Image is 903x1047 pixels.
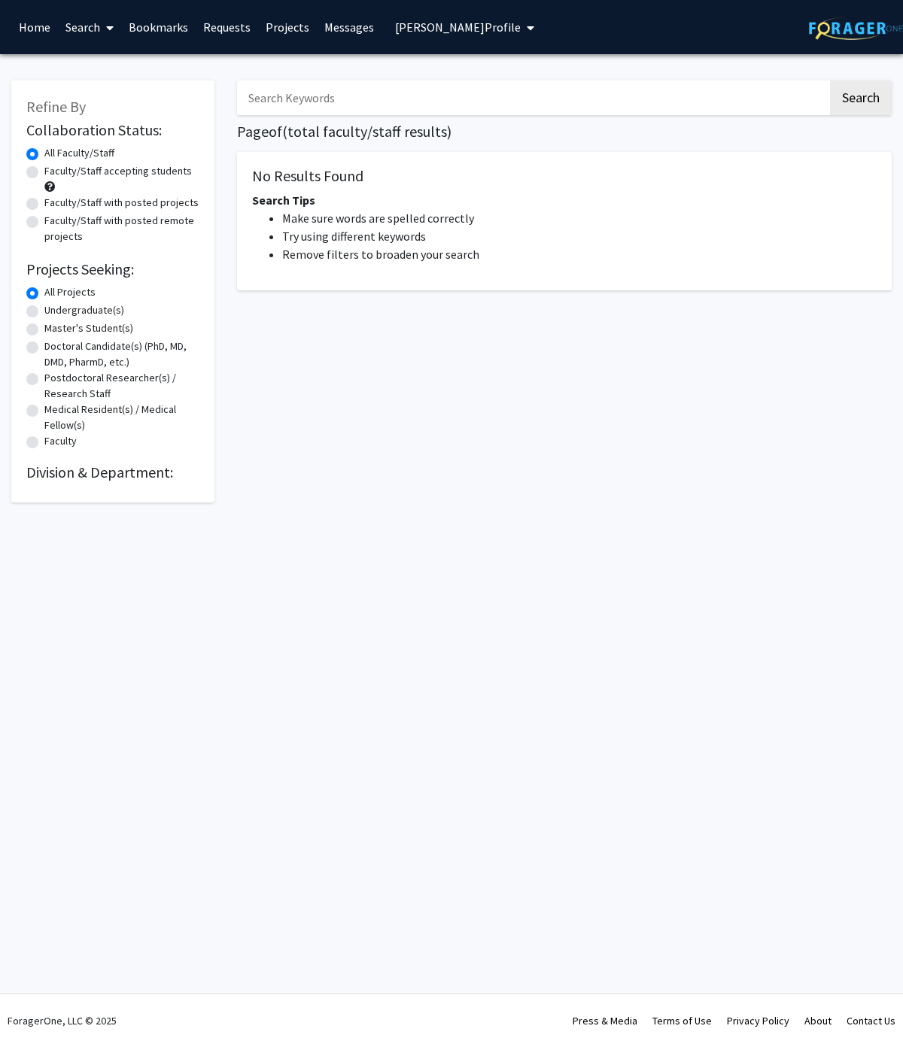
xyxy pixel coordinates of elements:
[237,80,828,115] input: Search Keywords
[44,320,133,336] label: Master's Student(s)
[395,20,521,35] span: [PERSON_NAME] Profile
[573,1014,637,1027] a: Press & Media
[839,979,892,1036] iframe: Chat
[44,145,114,161] label: All Faculty/Staff
[44,433,77,449] label: Faculty
[196,1,258,53] a: Requests
[652,1014,712,1027] a: Terms of Use
[804,1014,832,1027] a: About
[44,370,199,402] label: Postdoctoral Researcher(s) / Research Staff
[809,17,903,40] img: ForagerOne Logo
[44,402,199,433] label: Medical Resident(s) / Medical Fellow(s)
[830,80,892,115] button: Search
[44,195,199,211] label: Faculty/Staff with posted projects
[44,302,124,318] label: Undergraduate(s)
[282,227,877,245] li: Try using different keywords
[11,1,58,53] a: Home
[26,121,199,139] h2: Collaboration Status:
[26,97,86,116] span: Refine By
[237,305,892,340] nav: Page navigation
[282,209,877,227] li: Make sure words are spelled correctly
[727,1014,789,1027] a: Privacy Policy
[44,338,199,370] label: Doctoral Candidate(s) (PhD, MD, DMD, PharmD, etc.)
[44,213,199,244] label: Faculty/Staff with posted remote projects
[58,1,121,53] a: Search
[282,245,877,263] li: Remove filters to broaden your search
[237,123,892,141] h1: Page of ( total faculty/staff results)
[252,193,315,208] span: Search Tips
[26,260,199,278] h2: Projects Seeking:
[121,1,196,53] a: Bookmarks
[252,167,877,185] h5: No Results Found
[8,994,117,1047] div: ForagerOne, LLC © 2025
[317,1,382,53] a: Messages
[44,284,96,300] label: All Projects
[26,463,199,481] h2: Division & Department:
[258,1,317,53] a: Projects
[44,163,192,179] label: Faculty/Staff accepting students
